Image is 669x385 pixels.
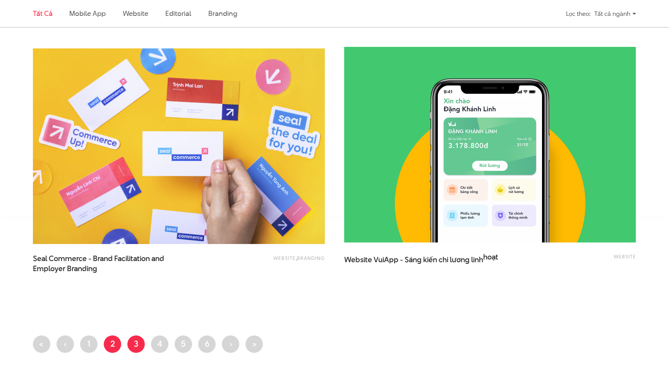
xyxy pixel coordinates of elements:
[33,264,97,274] span: Employer Branding
[252,338,257,349] span: »
[594,7,636,21] div: Tất cả ngành
[175,335,192,353] a: 5
[566,7,590,21] div: Lọc theo:
[80,335,98,353] a: 1
[127,335,145,353] a: 3
[33,9,52,18] a: Tất cả
[123,9,148,18] a: Website
[614,253,636,260] a: Website
[69,9,105,18] a: Mobile app
[297,254,325,261] a: Branding
[483,252,498,262] span: hoạt
[208,254,325,269] div: ,
[198,335,216,353] a: 6
[344,252,499,272] span: Website VuiApp - Sáng kiến chi lương linh
[344,47,636,242] img: website VuiApp - Sáng kiến chi lương linh hoạt
[33,254,188,273] a: Seal Commerce - Brand Facilitation andEmployer Branding
[344,252,499,272] a: Website VuiApp - Sáng kiến chi lương linhhoạt
[208,9,237,18] a: Branding
[39,338,44,349] span: «
[273,254,296,261] a: Website
[64,338,67,349] span: ‹
[33,254,188,273] span: Seal Commerce - Brand Facilitation and
[151,335,168,353] a: 4
[229,338,232,349] span: ›
[165,9,191,18] a: Editorial
[33,48,325,244] img: Rebranding SEAL ECOM Shopify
